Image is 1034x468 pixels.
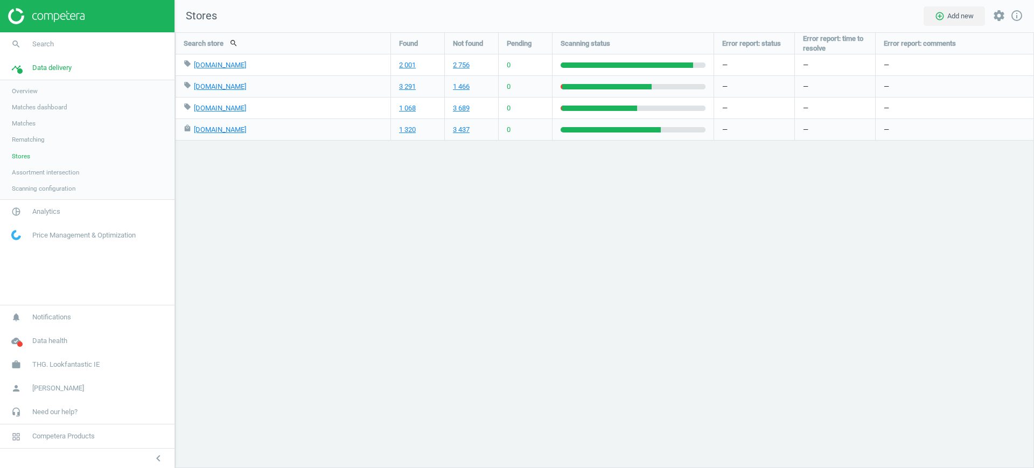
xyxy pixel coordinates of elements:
[924,6,985,26] button: add_circle_outlineAdd new
[399,103,416,113] a: 1 068
[32,207,60,216] span: Analytics
[12,103,67,111] span: Matches dashboard
[876,76,1034,97] div: —
[714,76,794,97] div: —
[32,336,67,346] span: Data health
[194,82,246,90] a: [DOMAIN_NAME]
[32,39,54,49] span: Search
[32,230,136,240] span: Price Management & Optimization
[6,354,26,375] i: work
[12,119,36,128] span: Matches
[184,60,191,67] i: local_offer
[32,383,84,393] span: [PERSON_NAME]
[876,119,1034,140] div: —
[722,39,781,48] span: Error report: status
[453,82,470,92] a: 1 466
[32,431,95,441] span: Competera Products
[32,312,71,322] span: Notifications
[988,4,1010,27] button: settings
[714,119,794,140] div: —
[176,33,390,54] div: Search store
[876,54,1034,75] div: —
[399,60,416,70] a: 2 001
[803,34,867,53] span: Error report: time to resolve
[935,11,945,21] i: add_circle_outline
[399,82,416,92] a: 3 291
[32,63,72,73] span: Data delivery
[194,125,246,134] a: [DOMAIN_NAME]
[184,124,191,132] i: local_mall
[6,34,26,54] i: search
[6,201,26,222] i: pie_chart_outlined
[175,9,217,24] span: Stores
[6,331,26,351] i: cloud_done
[399,125,416,135] a: 1 320
[12,184,75,193] span: Scanning configuration
[6,58,26,78] i: timeline
[453,125,470,135] a: 3 437
[561,39,610,48] span: Scanning status
[11,230,21,240] img: wGWNvw8QSZomAAAAABJRU5ErkJggg==
[803,60,808,70] span: —
[803,125,808,135] span: —
[803,82,808,92] span: —
[12,152,30,160] span: Stores
[6,307,26,327] i: notifications
[1010,9,1023,23] a: info_outline
[32,360,100,369] span: THG. Lookfantastic IE
[1010,9,1023,22] i: info_outline
[714,54,794,75] div: —
[876,97,1034,118] div: —
[993,9,1005,22] i: settings
[714,97,794,118] div: —
[6,378,26,399] i: person
[194,61,246,69] a: [DOMAIN_NAME]
[507,39,532,48] span: Pending
[453,103,470,113] a: 3 689
[194,104,246,112] a: [DOMAIN_NAME]
[145,451,172,465] button: chevron_left
[399,39,418,48] span: Found
[884,39,956,48] span: Error report: comments
[184,103,191,110] i: local_offer
[8,8,85,24] img: ajHJNr6hYgQAAAAASUVORK5CYII=
[12,135,45,144] span: Rematching
[152,452,165,465] i: chevron_left
[507,60,511,70] span: 0
[507,125,511,135] span: 0
[12,168,79,177] span: Assortment intersection
[453,60,470,70] a: 2 756
[507,82,511,92] span: 0
[803,103,808,113] span: —
[6,402,26,422] i: headset_mic
[507,103,511,113] span: 0
[32,407,78,417] span: Need our help?
[12,87,38,95] span: Overview
[184,81,191,89] i: local_offer
[223,34,244,52] button: search
[453,39,483,48] span: Not found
